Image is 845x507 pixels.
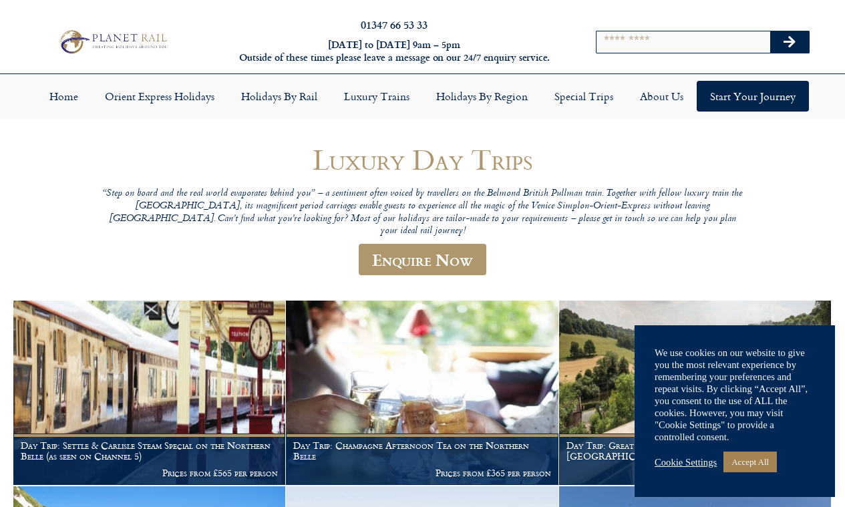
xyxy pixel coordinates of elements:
[21,440,278,462] h1: Day Trip: Settle & Carlisle Steam Special on the Northern Belle (as seen on Channel 5)
[286,301,558,486] a: Day Trip: Champagne Afternoon Tea on the Northern Belle Prices from £365 per person
[359,244,486,275] a: Enquire Now
[36,81,92,112] a: Home
[566,440,824,462] h1: Day Trip: Great British [DATE] Lunch on the [GEOGRAPHIC_DATA]
[228,81,331,112] a: Holidays by Rail
[627,81,697,112] a: About Us
[559,301,832,486] a: Day Trip: Great British [DATE] Lunch on the [GEOGRAPHIC_DATA] Prices from £445 per person
[228,39,560,63] h6: [DATE] to [DATE] 9am – 5pm Outside of these times please leave a message on our 24/7 enquiry serv...
[723,452,777,472] a: Accept All
[697,81,809,112] a: Start your Journey
[655,456,717,468] a: Cookie Settings
[770,31,809,53] button: Search
[102,144,743,175] h1: Luxury Day Trips
[423,81,541,112] a: Holidays by Region
[331,81,423,112] a: Luxury Trains
[361,17,428,32] a: 01347 66 53 33
[541,81,627,112] a: Special Trips
[92,81,228,112] a: Orient Express Holidays
[566,468,824,478] p: Prices from £445 per person
[655,347,815,443] div: We use cookies on our website to give you the most relevant experience by remembering your prefer...
[293,440,550,462] h1: Day Trip: Champagne Afternoon Tea on the Northern Belle
[13,301,286,486] a: Day Trip: Settle & Carlisle Steam Special on the Northern Belle (as seen on Channel 5) Prices fro...
[55,27,170,55] img: Planet Rail Train Holidays Logo
[293,468,550,478] p: Prices from £365 per person
[21,468,278,478] p: Prices from £565 per person
[7,81,838,112] nav: Menu
[102,188,743,238] p: “Step on board and the real world evaporates behind you” – a sentiment often voiced by travellers...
